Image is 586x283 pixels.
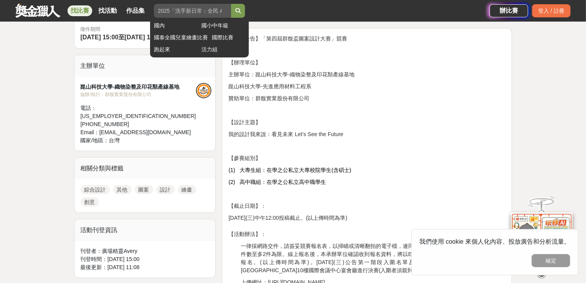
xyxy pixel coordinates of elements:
[118,34,125,40] span: 至
[228,119,261,125] span: 【設計主題】
[419,238,570,245] span: 我們使用 cookie 來個人化內容、投放廣告和分析流量。
[81,26,101,32] span: 徵件期間
[228,179,326,185] span: (2) 高中職組：在學之公私立高中職學生
[156,185,175,194] a: 設計
[154,34,208,42] a: 國泰全國兒童繪畫比賽
[81,263,209,271] div: 最後更新： [DATE] 11:08
[81,185,110,194] a: 綜合設計
[228,203,266,209] span: 【截止日期】：
[154,4,231,18] input: 2025「洗手新日常：全民 ALL IN」洗手歌全台徵選
[81,34,118,40] span: [DATE] 15:00
[201,45,245,54] a: 活力組
[81,255,209,263] div: 刊登時間： [DATE] 15:00
[81,247,209,255] div: 刊登者： 廣場精靈Avery
[113,185,132,194] a: 其他
[228,231,266,237] span: 【活動辦法】：
[81,83,196,91] div: 崑山科技大學-織物染整及印花類產線基地
[81,137,109,143] span: 國家/地區：
[81,128,196,136] div: Email： [EMAIL_ADDRESS][DOMAIN_NAME]
[74,55,216,77] div: 主辦單位
[241,243,505,273] span: 一律採網路交件，請簽妥競賽報名表，以掃瞄或清晰翻拍的電子檔，連同「圖案作品檔案」一併上傳，每人報名件數至多2件為限。線上報名後，本承辦單位確認收到報名資料，將以E-mail回覆收到報名信件後才算...
[135,185,153,194] a: 圖案
[154,22,198,30] a: 國內
[228,83,311,89] span: 崑山科技大學-先進應用材料工程系
[201,22,245,30] a: 國小中年級
[228,215,347,221] span: [DATE](三)中午12:00投稿截止。(以上傳時間為準)
[532,254,570,267] button: 確定
[95,5,120,16] a: 找活動
[81,197,99,207] a: 創意
[212,34,245,42] a: 國際比賽
[490,4,528,17] a: 辦比賽
[68,5,92,16] a: 找比賽
[228,59,261,66] span: 【辦理單位】
[228,131,343,137] span: 我的設計我來說：看見未來 Let's See the Future
[154,45,198,54] a: 跑起來
[125,34,162,40] span: [DATE] 17:00
[81,104,196,128] div: 電話： [US_EMPLOYER_IDENTIFICATION_NUMBER][PHONE_NUMBER]
[228,155,261,161] span: 【參賽組別】
[228,71,355,77] span: 主辦單位：崑山科技大學-織物染整及印花類產線基地
[74,219,216,241] div: 活動刊登資訊
[109,137,120,143] span: 台灣
[81,91,196,98] div: 協辦/執行： 群馥實業股份有限公司
[228,95,309,101] span: 贊助單位：群馥實業股份有限公司
[511,212,572,264] img: d2146d9a-e6f6-4337-9592-8cefde37ba6b.png
[178,185,196,194] a: 繪畫
[228,167,351,173] span: (1) 大專生組：在學之公私立大專校院學生(含碩士)
[74,158,216,179] div: 相關分類與標籤
[532,4,571,17] div: 登入 / 註冊
[228,35,347,42] span: 【活動公告】「第四屆群馥盃圖案設計大賽」競賽
[123,5,148,16] a: 作品集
